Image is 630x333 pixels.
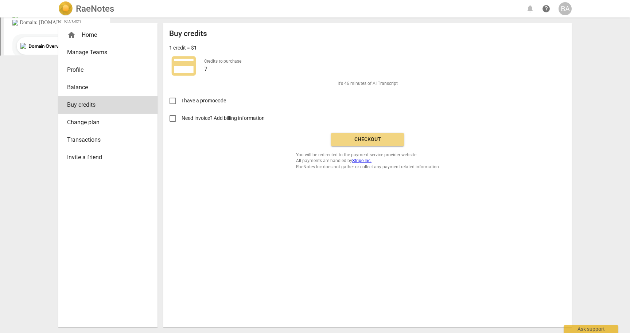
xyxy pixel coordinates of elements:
[67,48,143,57] span: Manage Teams
[352,158,372,163] a: Stripe Inc.
[67,153,143,162] span: Invite a friend
[73,42,78,48] img: tab_keywords_by_traffic_grey.svg
[67,136,143,144] span: Transactions
[338,81,398,87] span: It's 46 minutes of AI Transcript
[559,2,572,15] button: BA
[58,131,157,149] a: Transactions
[67,31,76,39] span: home
[58,149,157,166] a: Invite a friend
[540,2,553,15] a: Help
[58,96,157,114] a: Buy credits
[58,79,157,96] a: Balance
[20,12,36,17] div: v 4.0.25
[331,133,404,146] button: Checkout
[67,83,143,92] span: Balance
[28,43,65,48] div: Domain Overview
[169,29,207,38] h2: Buy credits
[58,1,114,16] a: LogoRaeNotes
[20,42,26,48] img: tab_domain_overview_orange.svg
[58,1,73,16] img: Logo
[58,61,157,79] a: Profile
[67,66,143,74] span: Profile
[169,44,197,52] p: 1 credit = $1
[12,12,17,17] img: logo_orange.svg
[182,97,226,105] span: I have a promocode
[564,325,618,333] div: Ask support
[67,101,143,109] span: Buy credits
[19,19,80,25] div: Domain: [DOMAIN_NAME]
[58,26,157,44] div: Home
[337,136,398,143] span: Checkout
[58,114,157,131] a: Change plan
[542,4,551,13] span: help
[81,43,123,48] div: Keywords by Traffic
[204,59,241,63] label: Credits to purchase
[67,118,143,127] span: Change plan
[169,51,198,81] span: credit_card
[76,4,114,14] h2: RaeNotes
[67,31,143,39] div: Home
[182,114,266,122] span: Need invoice? Add billing information
[58,44,157,61] a: Manage Teams
[12,19,17,25] img: website_grey.svg
[296,152,439,170] span: You will be redirected to the payment service provider website. All payments are handled by RaeNo...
